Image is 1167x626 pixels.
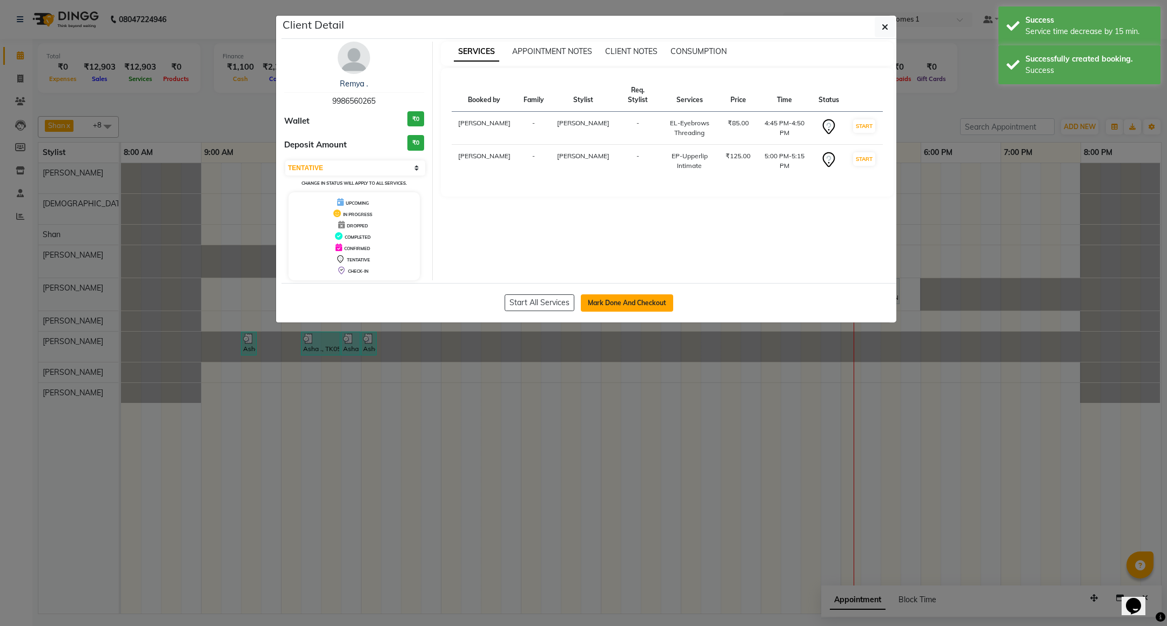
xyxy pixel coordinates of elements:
button: START [853,152,875,166]
div: Success [1025,15,1152,26]
th: Req. Stylist [616,79,660,112]
img: avatar [338,42,370,74]
span: COMPLETED [345,234,371,240]
div: Service time decrease by 15 min. [1025,26,1152,37]
h3: ₹0 [407,111,424,127]
td: - [616,145,660,178]
h3: ₹0 [407,135,424,151]
div: ₹125.00 [726,151,750,161]
h5: Client Detail [283,17,344,33]
span: UPCOMING [346,200,369,206]
div: EP-Upperlip Intimate [666,151,713,171]
th: Family [517,79,551,112]
td: - [616,112,660,145]
div: Success [1025,65,1152,76]
td: - [517,145,551,178]
span: Deposit Amount [284,139,347,151]
span: DROPPED [347,223,368,228]
small: Change in status will apply to all services. [301,180,407,186]
td: - [517,112,551,145]
td: 4:45 PM-4:50 PM [757,112,812,145]
th: Stylist [551,79,616,112]
span: CHECK-IN [348,268,368,274]
td: [PERSON_NAME] [452,145,517,178]
span: SERVICES [454,42,499,62]
span: 9986560265 [332,96,375,106]
span: CLIENT NOTES [605,46,658,56]
div: EL-Eyebrows Threading [666,118,713,138]
th: Time [757,79,812,112]
button: Start All Services [505,294,574,311]
div: Successfully created booking. [1025,53,1152,65]
span: APPOINTMENT NOTES [512,46,592,56]
span: [PERSON_NAME] [557,119,609,127]
span: TENTATIVE [347,257,370,262]
th: Price [719,79,757,112]
td: 5:00 PM-5:15 PM [757,145,812,178]
a: Remya . [340,79,368,89]
th: Booked by [452,79,517,112]
span: IN PROGRESS [343,212,372,217]
th: Status [812,79,846,112]
iframe: chat widget [1122,583,1156,615]
span: Wallet [284,115,310,127]
button: START [853,119,875,133]
td: [PERSON_NAME] [452,112,517,145]
div: ₹85.00 [726,118,750,128]
span: CONSUMPTION [670,46,727,56]
th: Services [660,79,719,112]
span: [PERSON_NAME] [557,152,609,160]
button: Mark Done And Checkout [581,294,673,312]
span: CONFIRMED [344,246,370,251]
